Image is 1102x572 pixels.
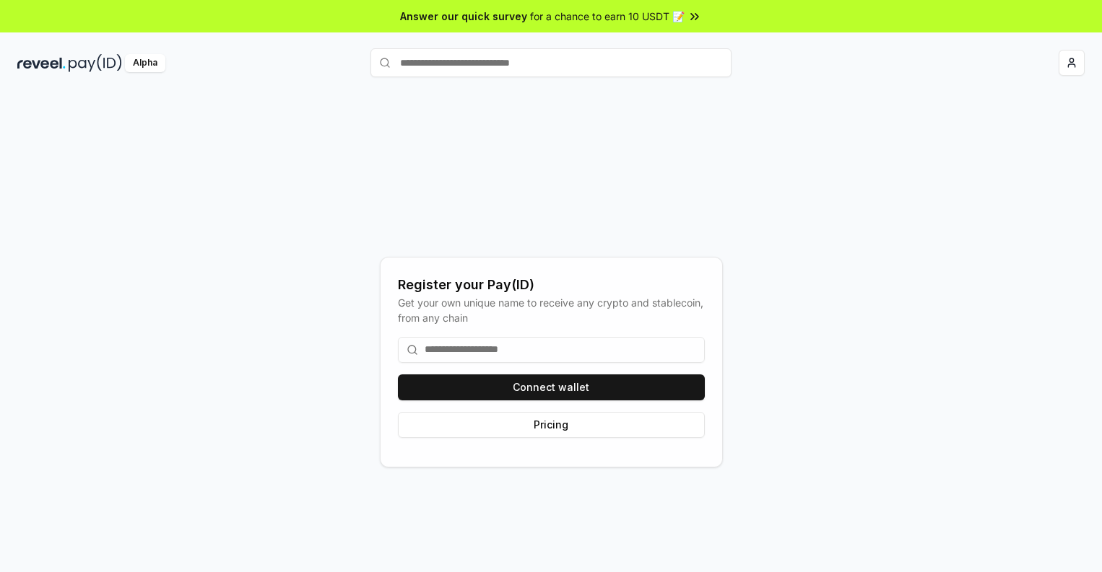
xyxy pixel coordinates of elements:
div: Get your own unique name to receive any crypto and stablecoin, from any chain [398,295,705,325]
div: Alpha [125,54,165,72]
button: Connect wallet [398,374,705,400]
img: reveel_dark [17,54,66,72]
button: Pricing [398,412,705,438]
span: Answer our quick survey [400,9,527,24]
div: Register your Pay(ID) [398,275,705,295]
span: for a chance to earn 10 USDT 📝 [530,9,685,24]
img: pay_id [69,54,122,72]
